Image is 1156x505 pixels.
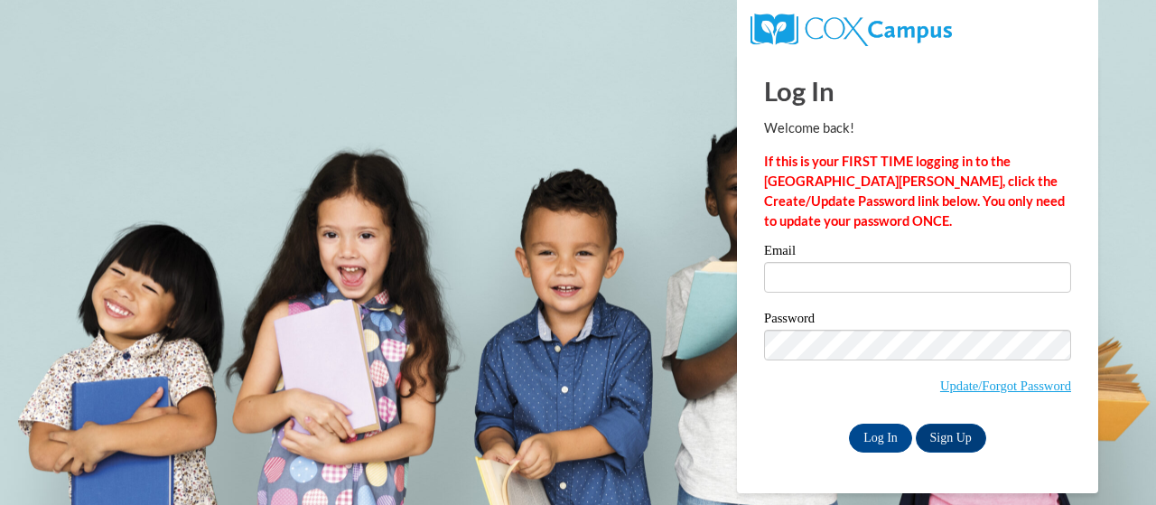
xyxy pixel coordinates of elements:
[750,21,952,36] a: COX Campus
[750,14,952,46] img: COX Campus
[764,312,1071,330] label: Password
[764,118,1071,138] p: Welcome back!
[940,379,1071,393] a: Update/Forgot Password
[764,154,1065,229] strong: If this is your FIRST TIME logging in to the [GEOGRAPHIC_DATA][PERSON_NAME], click the Create/Upd...
[764,72,1071,109] h1: Log In
[916,424,986,453] a: Sign Up
[849,424,912,453] input: Log In
[764,244,1071,262] label: Email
